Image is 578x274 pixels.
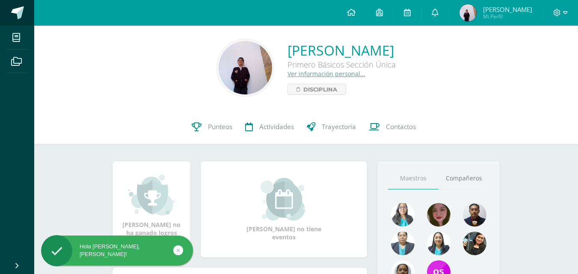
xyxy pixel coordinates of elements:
[483,13,532,20] span: Mi Perfil
[261,178,307,221] img: event_small.png
[300,110,362,144] a: Trayectoria
[128,174,175,216] img: achievement_small.png
[483,5,532,14] span: [PERSON_NAME]
[259,122,294,131] span: Actividades
[185,110,239,144] a: Punteos
[391,203,415,227] img: ce48fdecffa589a24be67930df168508.png
[427,203,451,227] img: 775caf7197dc2b63b976a94a710c5fee.png
[463,232,486,255] img: 73802ff053b96be4d416064cb46eb66b.png
[288,59,396,70] div: Primero Básicos Sección Única
[463,203,486,227] img: 76e40354e9c498dffe855eee51dfc475.png
[362,110,422,144] a: Contactos
[288,84,346,95] a: Disciplina
[388,168,439,189] a: Maestros
[41,243,193,258] div: Hola [PERSON_NAME], [PERSON_NAME]!
[239,110,300,144] a: Actividades
[241,178,327,241] div: [PERSON_NAME] no tiene eventos
[121,174,182,245] div: [PERSON_NAME] no ha ganado logros aún
[303,84,337,94] span: Disciplina
[427,232,451,255] img: 9fe0fd17307f8b952d7b109f04598178.png
[288,41,396,59] a: [PERSON_NAME]
[208,122,232,131] span: Punteos
[459,4,477,21] img: a472816cce3d413f418a268ee9bd1b7c.png
[219,41,272,94] img: f342fdcebd09b6896516c11bb88096f9.png
[322,122,356,131] span: Trayectoria
[439,168,489,189] a: Compañeros
[288,70,365,78] a: Ver información personal...
[386,122,416,131] span: Contactos
[391,232,415,255] img: 2891959e365288a244d4dc450b4f3706.png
